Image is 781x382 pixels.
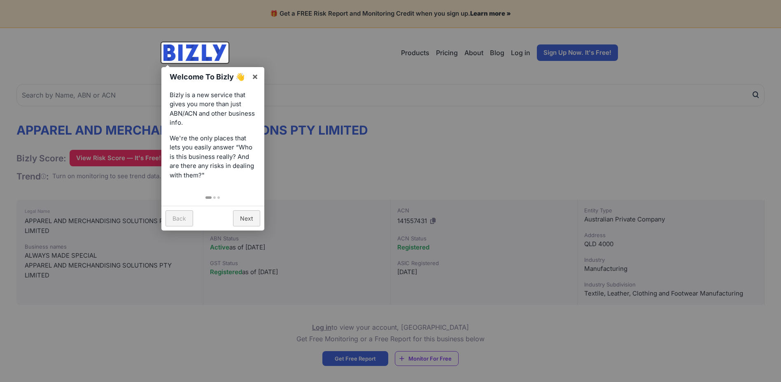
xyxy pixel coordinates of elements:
a: × [246,67,264,86]
p: Bizly is a new service that gives you more than just ABN/ACN and other business info. [170,91,256,128]
a: Next [233,210,260,226]
a: Back [166,210,193,226]
p: We're the only places that lets you easily answer “Who is this business really? And are there any... [170,134,256,180]
h1: Welcome To Bizly 👋 [170,71,247,82]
